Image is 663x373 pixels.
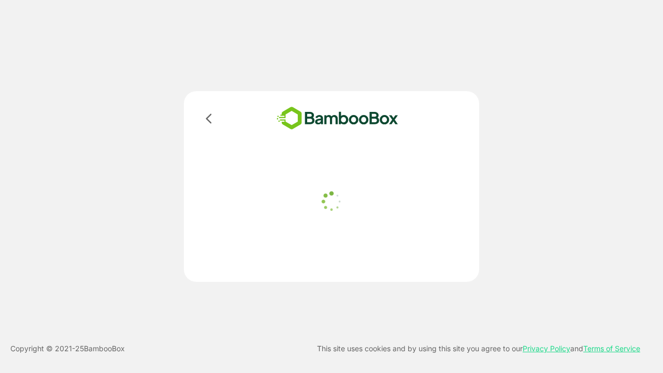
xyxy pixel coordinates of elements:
p: This site uses cookies and by using this site you agree to our and [317,342,640,355]
img: bamboobox [262,104,413,133]
img: loader [319,189,344,214]
p: Copyright © 2021- 25 BambooBox [10,342,125,355]
a: Privacy Policy [523,344,570,353]
a: Terms of Service [583,344,640,353]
